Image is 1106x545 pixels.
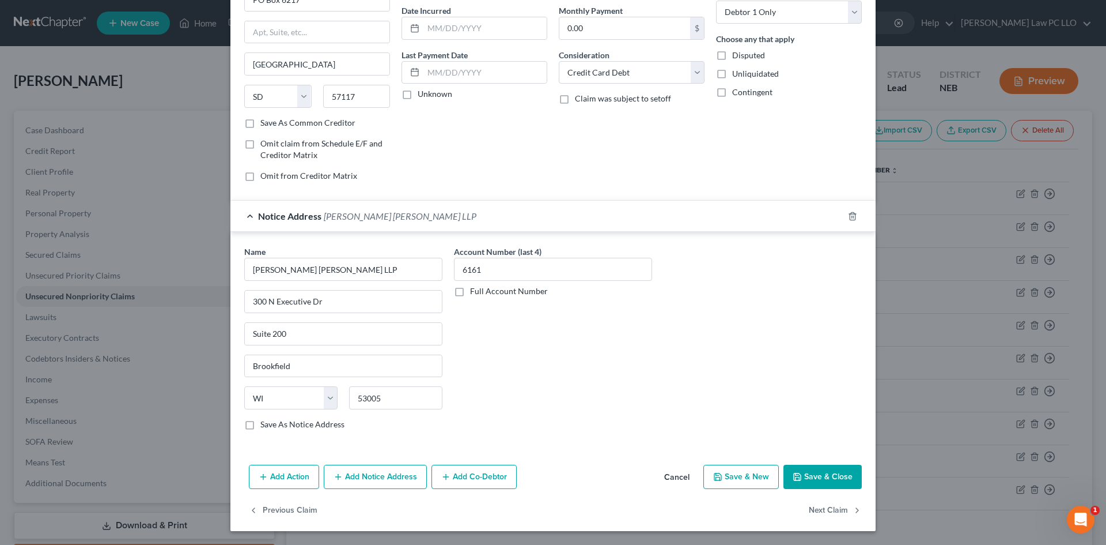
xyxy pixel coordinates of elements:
input: XXXX [454,258,652,281]
button: Add Action [249,465,319,489]
span: Disputed [732,50,765,60]
input: Apt, Suite, etc... [245,21,389,43]
button: Previous Claim [249,498,317,523]
label: Monthly Payment [559,5,623,17]
input: Enter zip... [323,85,391,108]
span: Unliquidated [732,69,779,78]
label: Date Incurred [402,5,451,17]
label: Unknown [418,88,452,100]
button: Next Claim [809,498,862,523]
span: Name [244,247,266,257]
span: Omit from Creditor Matrix [260,171,357,181]
input: MM/DD/YYYY [423,17,547,39]
label: Choose any that apply [716,33,794,45]
span: Claim was subject to setoff [575,93,671,103]
iframe: Intercom live chat [1067,506,1094,533]
label: Consideration [559,49,609,61]
button: Save & Close [783,465,862,489]
button: Add Notice Address [324,465,427,489]
span: Contingent [732,87,772,97]
span: 1 [1090,506,1100,515]
input: Enter city... [245,355,442,377]
button: Save & New [703,465,779,489]
input: MM/DD/YYYY [423,62,547,84]
input: Apt, Suite, etc... [245,323,442,345]
button: Cancel [655,466,699,489]
input: 0.00 [559,17,690,39]
span: [PERSON_NAME] [PERSON_NAME] LLP [324,211,476,221]
span: Notice Address [258,211,321,221]
input: Search by name... [244,258,442,281]
label: Save As Common Creditor [260,117,355,129]
button: Add Co-Debtor [431,465,517,489]
label: Save As Notice Address [260,419,344,430]
input: Enter zip.. [349,386,442,409]
span: Omit claim from Schedule E/F and Creditor Matrix [260,138,382,160]
label: Full Account Number [470,285,548,297]
input: Enter city... [245,53,389,75]
label: Last Payment Date [402,49,468,61]
div: $ [690,17,704,39]
label: Account Number (last 4) [454,246,541,258]
input: Enter address... [245,291,442,313]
